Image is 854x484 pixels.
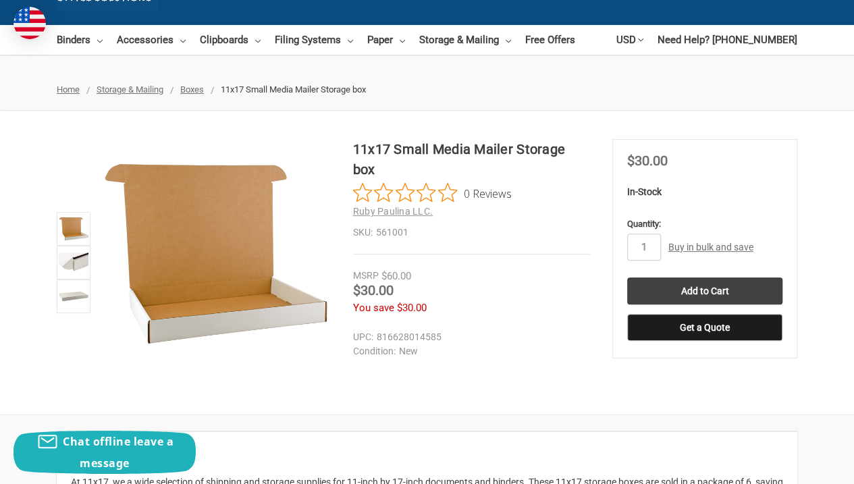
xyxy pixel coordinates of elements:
a: Boxes [180,84,204,95]
span: $30.00 [627,153,668,169]
dd: 561001 [353,225,590,240]
span: Chat offline leave a message [63,434,174,470]
h1: 11x17 Small Media Mailer Storage box [353,139,590,180]
input: Add to Cart [627,277,782,304]
button: Chat offline leave a message [14,431,196,474]
button: Rated 0 out of 5 stars from 0 reviews. Jump to reviews. [353,183,512,203]
iframe: Google Customer Reviews [743,448,854,484]
span: 0 Reviews [464,183,512,203]
label: Quantity: [627,217,782,231]
p: In-Stock [627,185,782,199]
img: 11x17 Small Media Mailer Storage box [59,281,88,311]
h2: Description [71,446,783,466]
a: Paper [367,25,405,55]
button: Get a Quote [627,314,782,341]
dt: UPC: [353,330,373,344]
a: Accessories [117,25,186,55]
a: Free Offers [525,25,575,55]
div: MSRP [353,269,379,283]
img: duty and tax information for United States [14,7,46,39]
dd: New [353,344,584,358]
span: $30.00 [353,282,394,298]
a: Binders [57,25,103,55]
a: Storage & Mailing [419,25,511,55]
dt: Condition: [353,344,396,358]
a: Filing Systems [275,25,353,55]
a: Ruby Paulina LLC. [353,206,433,217]
span: $60.00 [381,270,411,282]
a: Storage & Mailing [97,84,163,95]
span: 11x17 Small Media Mailer Storage box [221,84,366,95]
a: USD [616,25,643,55]
img: 11x17 Small Media Mailer Storage box [59,248,88,277]
img: 11x17 Small Media Mailer Storage box [59,214,88,244]
dd: 816628014585 [353,330,584,344]
a: Buy in bulk and save [668,242,753,252]
a: Home [57,84,80,95]
span: $30.00 [397,302,427,314]
a: Need Help? [PHONE_NUMBER] [658,25,797,55]
a: Clipboards [200,25,261,55]
dt: SKU: [353,225,373,240]
span: You save [353,302,394,314]
img: 11x17 Small Media Mailer Storage box [101,139,331,369]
